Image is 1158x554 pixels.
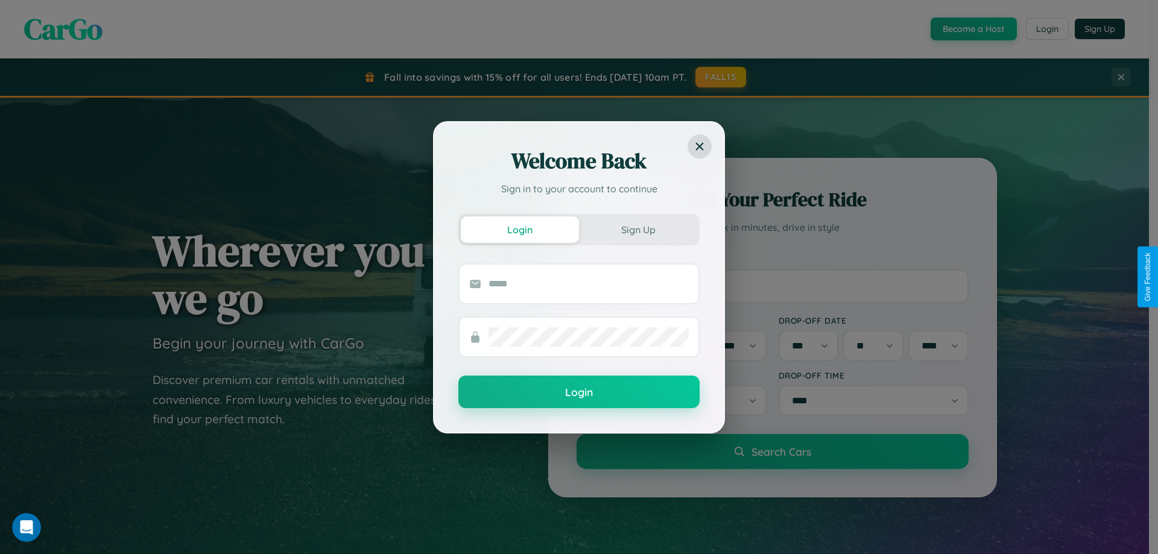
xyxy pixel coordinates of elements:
[1144,253,1152,301] div: Give Feedback
[458,181,700,196] p: Sign in to your account to continue
[461,216,579,243] button: Login
[579,216,697,243] button: Sign Up
[458,376,700,408] button: Login
[458,146,700,175] h2: Welcome Back
[12,513,41,542] iframe: Intercom live chat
